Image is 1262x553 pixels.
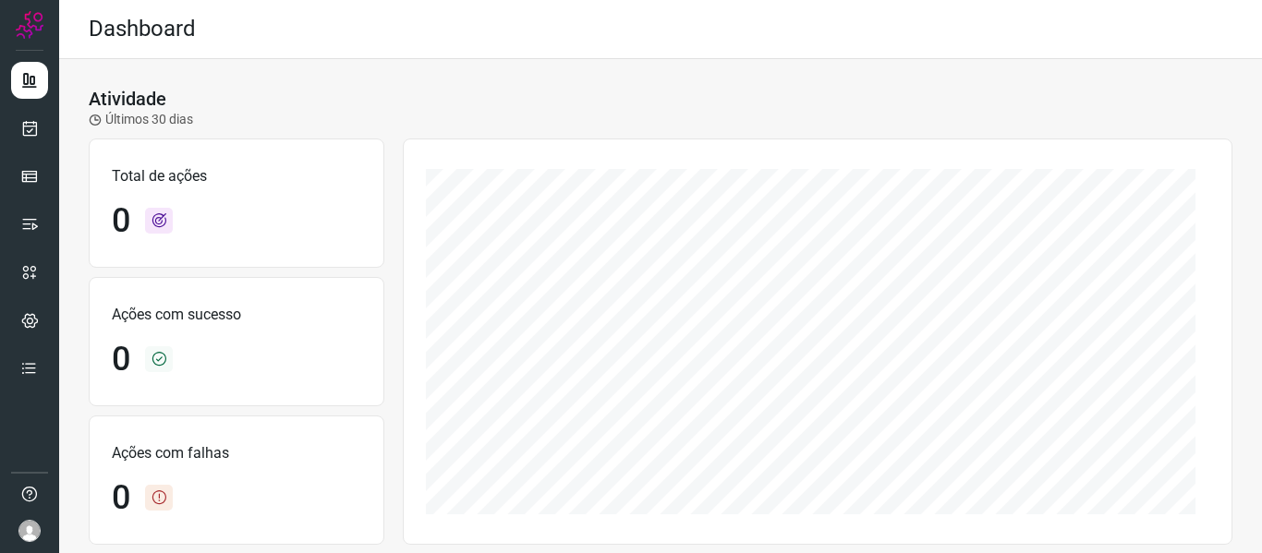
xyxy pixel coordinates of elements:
h2: Dashboard [89,16,196,42]
img: avatar-user-boy.jpg [18,520,41,542]
h1: 0 [112,201,130,241]
h3: Atividade [89,88,166,110]
h1: 0 [112,478,130,518]
p: Ações com sucesso [112,304,361,326]
p: Ações com falhas [112,442,361,464]
img: Logo [16,11,43,39]
p: Últimos 30 dias [89,110,193,129]
p: Total de ações [112,165,361,187]
h1: 0 [112,340,130,379]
